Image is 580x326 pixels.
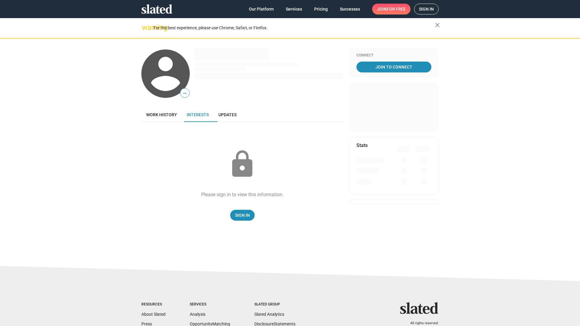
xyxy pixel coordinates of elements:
[187,112,209,117] span: Interests
[387,4,406,14] span: for free
[309,4,333,14] a: Pricing
[182,107,214,122] a: Interests
[201,191,284,198] div: Please sign in to view this information.
[244,4,279,14] a: Our Platform
[230,210,255,221] a: Sign In
[434,21,441,29] mat-icon: close
[180,89,189,97] span: —
[190,312,205,317] a: Analysis
[377,4,406,14] span: Join
[281,4,307,14] a: Services
[254,302,295,307] div: Slated Group
[356,142,368,149] mat-card-title: Stats
[142,24,149,31] mat-icon: warning
[356,53,431,58] div: Connect
[141,312,166,317] a: About Slated
[419,4,434,14] span: Sign in
[141,302,166,307] div: Resources
[218,112,237,117] span: Updates
[153,24,435,32] div: For the best experience, please use Chrome, Safari, or Firefox.
[249,4,274,14] span: Our Platform
[254,312,284,317] a: Slated Analytics
[314,4,328,14] span: Pricing
[286,4,302,14] span: Services
[335,4,365,14] a: Successes
[340,4,360,14] span: Successes
[356,62,431,72] a: Join To Connect
[227,149,257,179] mat-icon: lock
[190,302,230,307] div: Services
[235,210,250,221] span: Sign In
[146,112,177,117] span: Work history
[214,107,241,122] a: Updates
[358,62,430,72] span: Join To Connect
[141,107,182,122] a: Work history
[414,4,439,14] a: Sign in
[372,4,411,14] a: Joinfor free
